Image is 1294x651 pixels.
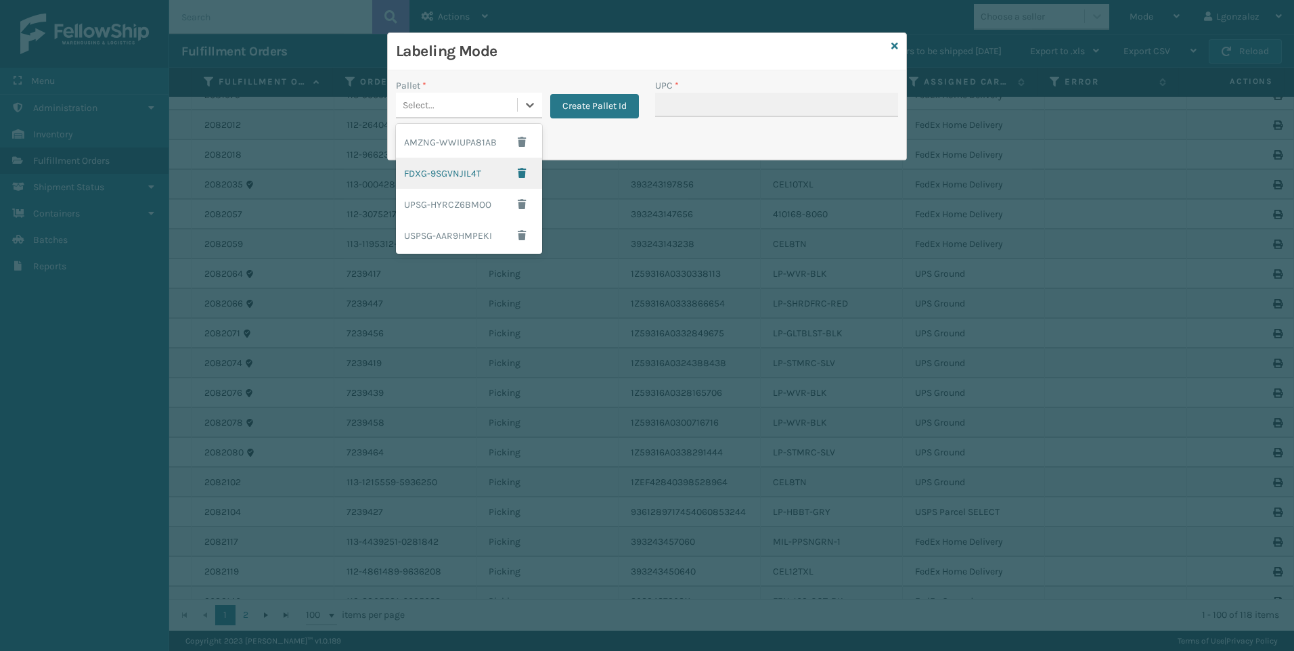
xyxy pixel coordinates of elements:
div: USPSG-AAR9HMPEKI [396,220,542,251]
div: UPSG-HYRCZ6BMOO [396,189,542,220]
label: UPC [655,78,679,93]
div: FDXG-9SGVNJIL4T [396,158,542,189]
button: Create Pallet Id [550,94,639,118]
div: AMZNG-WWIUPA81AB [396,127,542,158]
div: Select... [403,98,434,112]
h3: Labeling Mode [396,41,886,62]
label: Pallet [396,78,426,93]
